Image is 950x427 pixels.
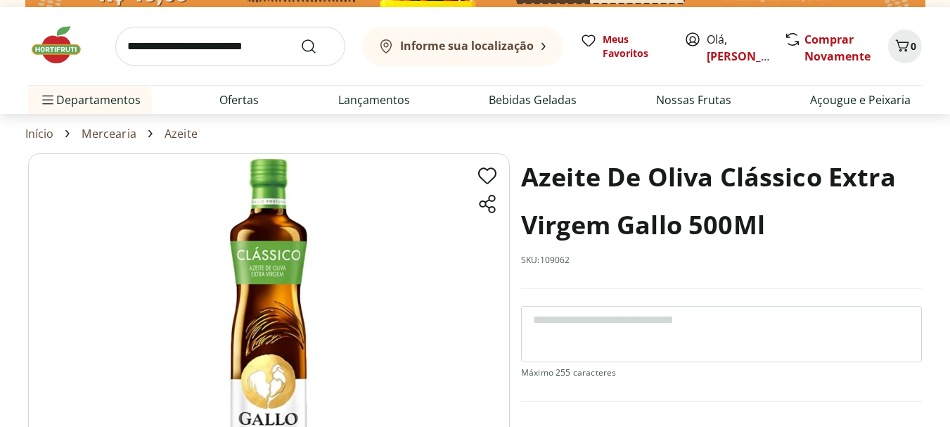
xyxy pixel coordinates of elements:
[580,32,667,60] a: Meus Favoritos
[39,83,141,117] span: Departamentos
[219,91,259,108] a: Ofertas
[707,31,769,65] span: Olá,
[521,255,570,266] p: SKU: 109062
[338,91,410,108] a: Lançamentos
[804,32,871,64] a: Comprar Novamente
[115,27,345,66] input: search
[810,91,911,108] a: Açougue e Peixaria
[165,127,198,140] a: Azeite
[489,91,577,108] a: Bebidas Geladas
[362,27,563,66] button: Informe sua localização
[400,38,534,53] b: Informe sua localização
[911,39,916,53] span: 0
[656,91,731,108] a: Nossas Frutas
[82,127,136,140] a: Mercearia
[28,24,98,66] img: Hortifruti
[25,127,54,140] a: Início
[603,32,667,60] span: Meus Favoritos
[707,49,798,64] a: [PERSON_NAME]
[521,153,922,249] h1: Azeite De Oliva Clássico Extra Virgem Gallo 500Ml
[888,30,922,63] button: Carrinho
[39,83,56,117] button: Menu
[300,38,334,55] button: Submit Search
